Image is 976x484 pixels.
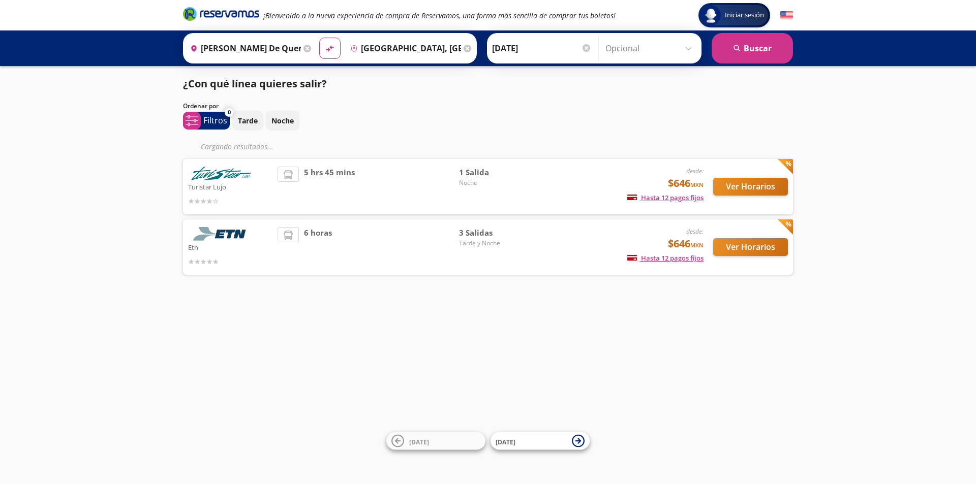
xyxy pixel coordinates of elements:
[459,178,530,187] span: Noche
[627,193,704,202] span: Hasta 12 pagos fijos
[605,36,696,61] input: Opcional
[186,36,301,61] input: Buscar Origen
[271,115,294,126] p: Noche
[183,102,219,111] p: Ordenar por
[713,178,788,196] button: Ver Horarios
[238,115,258,126] p: Tarde
[188,167,254,180] img: Turistar Lujo
[188,227,254,241] img: Etn
[496,437,515,446] span: [DATE]
[228,108,231,117] span: 0
[304,227,332,267] span: 6 horas
[491,432,590,450] button: [DATE]
[409,437,429,446] span: [DATE]
[188,241,272,253] p: Etn
[459,239,530,248] span: Tarde y Noche
[263,11,616,20] em: ¡Bienvenido a la nueva experiencia de compra de Reservamos, una forma más sencilla de comprar tus...
[712,33,793,63] button: Buscar
[721,10,768,20] span: Iniciar sesión
[232,111,263,131] button: Tarde
[686,167,704,175] em: desde:
[386,432,485,450] button: [DATE]
[459,227,530,239] span: 3 Salidas
[627,253,704,263] span: Hasta 12 pagos fijos
[459,167,530,178] span: 1 Salida
[780,9,793,22] button: English
[201,142,273,151] em: Cargando resultados ...
[304,167,355,207] span: 5 hrs 45 mins
[668,236,704,251] span: $646
[266,111,299,131] button: Noche
[668,176,704,191] span: $646
[492,36,592,61] input: Elegir Fecha
[713,238,788,256] button: Ver Horarios
[188,180,272,192] p: Turistar Lujo
[183,6,259,21] i: Brand Logo
[183,76,327,91] p: ¿Con qué línea quieres salir?
[183,112,230,130] button: 0Filtros
[183,6,259,24] a: Brand Logo
[690,241,704,249] small: MXN
[690,181,704,188] small: MXN
[686,227,704,236] em: desde:
[346,36,461,61] input: Buscar Destino
[203,114,227,126] p: Filtros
